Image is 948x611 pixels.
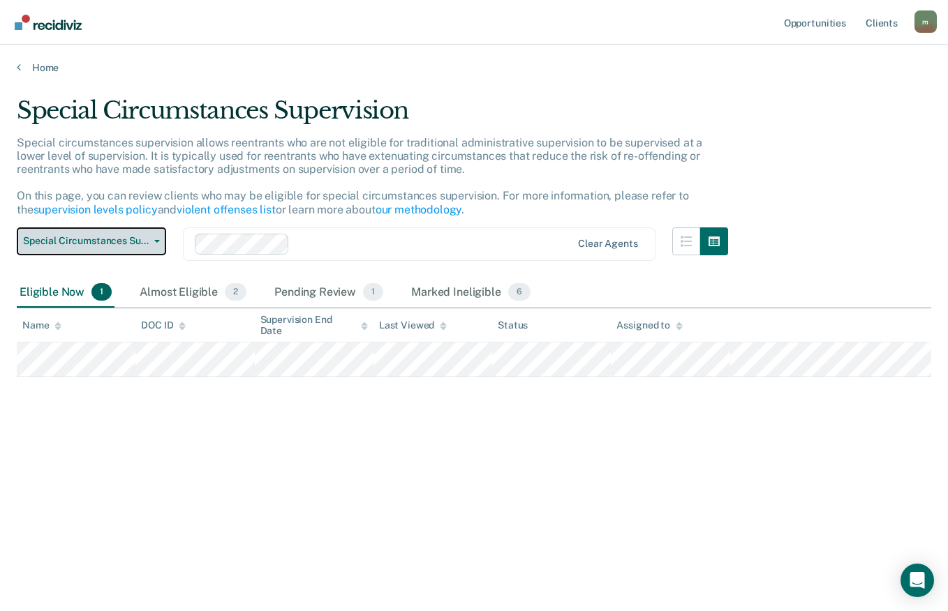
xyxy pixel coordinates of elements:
div: Special Circumstances Supervision [17,96,728,136]
span: 2 [225,283,246,301]
span: Special Circumstances Supervision [23,235,149,247]
div: DOC ID [141,319,186,331]
div: Almost Eligible2 [137,278,249,308]
div: Status [498,319,528,331]
div: Supervision End Date [260,314,368,338]
button: Special Circumstances Supervision [17,227,166,255]
a: Home [17,61,931,74]
div: Marked Ineligible6 [408,278,533,308]
div: Open Intercom Messenger [901,564,934,597]
div: Eligible Now1 [17,278,114,308]
p: Special circumstances supervision allows reentrants who are not eligible for traditional administ... [17,136,702,216]
a: our methodology [376,203,462,216]
div: Clear agents [578,238,637,250]
img: Recidiviz [15,15,82,30]
div: Pending Review1 [272,278,386,308]
a: supervision levels policy [34,203,158,216]
span: 1 [363,283,383,301]
div: m [914,10,937,33]
div: Last Viewed [379,319,447,331]
span: 6 [508,283,531,301]
div: Assigned to [616,319,682,331]
span: 1 [91,283,112,301]
div: Name [22,319,61,331]
button: Profile dropdown button [914,10,937,33]
a: violent offenses list [177,203,276,216]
